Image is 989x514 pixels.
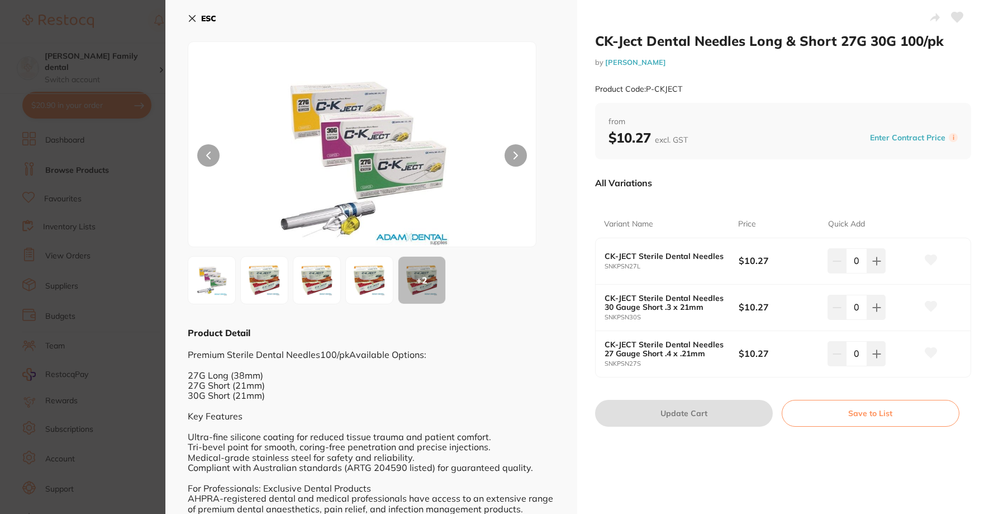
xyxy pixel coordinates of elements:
small: SNKPSN27L [605,263,739,270]
p: Quick Add [828,219,865,230]
b: $10.27 [608,129,688,146]
b: $10.27 [739,347,819,360]
small: SNKPSN27S [605,360,739,367]
button: Enter Contract Price [867,133,949,143]
b: CK-JECT Sterile Dental Needles 30 Gauge Short .3 x 21mm [605,294,725,312]
small: by [595,58,971,67]
button: ESC [188,9,216,28]
b: $10.27 [739,254,819,267]
b: Product Detail [188,327,250,338]
b: ESC [201,13,216,23]
p: All Variations [595,177,652,188]
button: +2 [398,256,446,304]
small: Product Code: P-CKJECT [595,84,682,94]
img: TjMwUy5qcGc [349,260,389,300]
small: SNKPSN30S [605,314,739,321]
img: TjI3Uy5qcGc [297,260,337,300]
b: CK-JECT Sterile Dental Needles [605,252,725,261]
label: i [949,133,958,142]
span: excl. GST [655,135,688,145]
div: + 2 [398,257,445,304]
a: [PERSON_NAME] [605,58,666,67]
p: Price [738,219,756,230]
button: Update Cart [595,400,773,427]
p: Variant Name [604,219,653,230]
h2: CK-Ject Dental Needles Long & Short 27G 30G 100/pk [595,32,971,49]
b: CK-JECT Sterile Dental Needles 27 Gauge Short .4 x .21mm [605,340,725,358]
img: TjI3TC5qcGc [244,260,284,300]
img: RUNULmpwZw [258,70,466,247]
button: Save to List [782,400,959,427]
b: $10.27 [739,301,819,313]
img: RUNULmpwZw [192,260,232,300]
span: from [608,116,958,128]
